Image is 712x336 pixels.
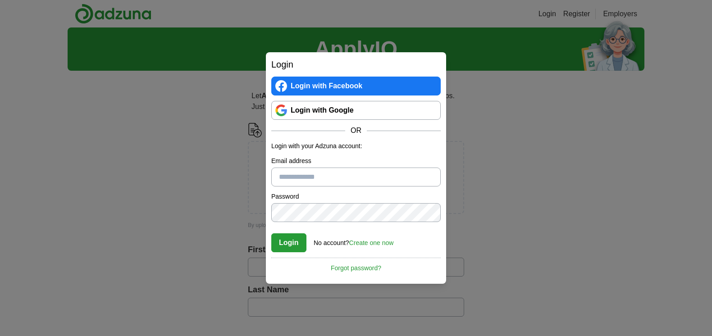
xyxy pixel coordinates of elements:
label: Email address [271,156,441,166]
a: Login with Google [271,101,441,120]
a: Create one now [349,239,394,246]
span: OR [345,125,367,136]
p: Login with your Adzuna account: [271,141,441,151]
div: No account? [314,233,393,248]
button: Login [271,233,306,252]
h2: Login [271,58,441,71]
label: Password [271,192,441,201]
a: Forgot password? [271,258,441,273]
a: Login with Facebook [271,77,441,95]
